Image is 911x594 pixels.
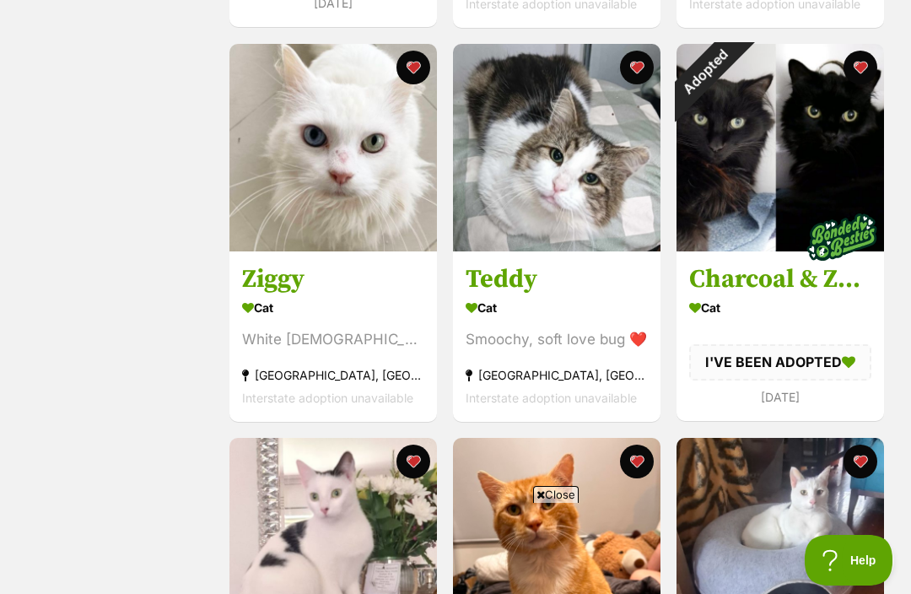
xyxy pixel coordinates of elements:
[805,535,894,586] iframe: Help Scout Beacon - Open
[242,263,424,295] h3: Ziggy
[148,510,763,586] iframe: Advertisement
[396,445,430,478] button: favourite
[689,263,871,295] h3: Charcoal & Zephur
[533,486,579,503] span: Close
[620,51,654,84] button: favourite
[396,51,430,84] button: favourite
[242,295,424,320] div: Cat
[466,391,637,405] span: Interstate adoption unavailable
[466,295,648,320] div: Cat
[466,263,648,295] h3: Teddy
[466,328,648,351] div: Smoochy, soft love bug ❤️
[453,44,660,251] img: Teddy
[242,391,413,405] span: Interstate adoption unavailable
[677,44,884,251] img: Charcoal & Zephur
[844,445,877,478] button: favourite
[689,386,871,408] div: [DATE]
[242,328,424,351] div: White [DEMOGRAPHIC_DATA]
[229,251,437,422] a: Ziggy Cat White [DEMOGRAPHIC_DATA] [GEOGRAPHIC_DATA], [GEOGRAPHIC_DATA] Interstate adoption unava...
[466,364,648,386] div: [GEOGRAPHIC_DATA], [GEOGRAPHIC_DATA]
[242,364,424,386] div: [GEOGRAPHIC_DATA], [GEOGRAPHIC_DATA]
[689,344,871,380] div: I'VE BEEN ADOPTED
[229,44,437,251] img: Ziggy
[655,22,755,122] div: Adopted
[677,238,884,255] a: Adopted
[844,51,877,84] button: favourite
[677,251,884,420] a: Charcoal & Zephur Cat I'VE BEEN ADOPTED [DATE] favourite
[453,251,660,422] a: Teddy Cat Smoochy, soft love bug ❤️ [GEOGRAPHIC_DATA], [GEOGRAPHIC_DATA] Interstate adoption unav...
[620,445,654,478] button: favourite
[800,195,884,279] img: bonded besties
[689,295,871,320] div: Cat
